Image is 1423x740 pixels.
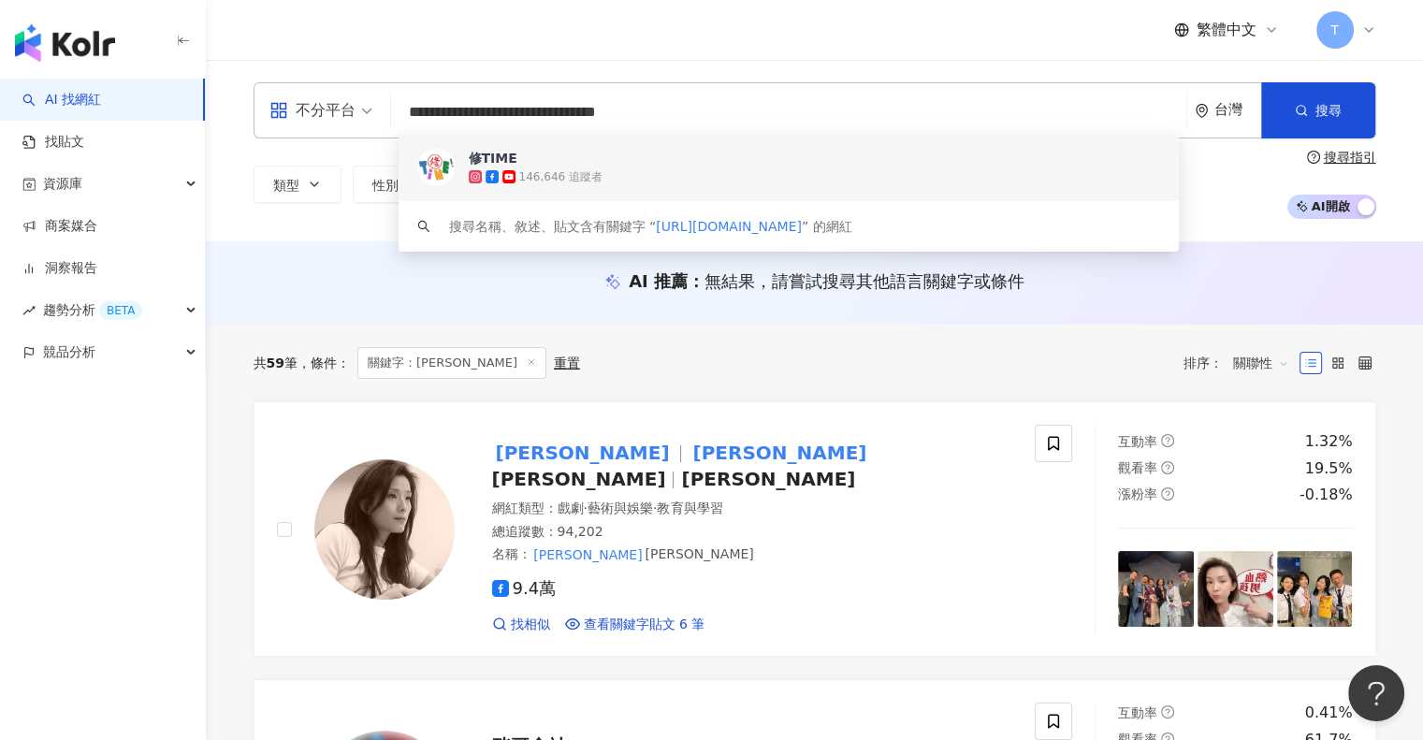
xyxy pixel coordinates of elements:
[1307,151,1320,164] span: question-circle
[1261,82,1375,138] button: 搜尋
[689,438,870,468] mark: [PERSON_NAME]
[372,178,399,193] span: 性別
[254,166,341,203] button: 類型
[584,501,588,515] span: ·
[653,501,657,515] span: ·
[656,219,802,234] span: [URL][DOMAIN_NAME]
[273,178,299,193] span: 類型
[22,259,97,278] a: 洞察報告
[469,149,517,167] div: 修TIME
[554,355,580,370] div: 重置
[511,616,550,634] span: 找相似
[22,133,84,152] a: 找貼文
[558,501,584,515] span: 戲劇
[1118,434,1157,449] span: 互動率
[492,500,1013,518] div: 網紅類型 ：
[492,616,550,634] a: 找相似
[492,468,666,490] span: [PERSON_NAME]
[1277,551,1353,627] img: post-image
[565,616,705,634] a: 查看關鍵字貼文 6 筆
[1330,20,1339,40] span: T
[1348,665,1404,721] iframe: Help Scout Beacon - Open
[1315,103,1342,118] span: 搜尋
[314,459,455,600] img: KOL Avatar
[353,166,441,203] button: 性別
[1118,460,1157,475] span: 觀看率
[645,546,753,561] span: [PERSON_NAME]
[269,101,288,120] span: appstore
[43,289,142,331] span: 趨勢分析
[417,220,430,233] span: search
[1161,461,1174,474] span: question-circle
[43,163,82,205] span: 資源庫
[1195,104,1209,118] span: environment
[1161,705,1174,718] span: question-circle
[269,95,356,125] div: 不分平台
[492,438,674,468] mark: [PERSON_NAME]
[492,523,1013,542] div: 總追蹤數 ： 94,202
[657,501,722,515] span: 教育與學習
[357,347,546,379] span: 關鍵字：[PERSON_NAME]
[22,91,101,109] a: searchAI 找網紅
[1305,431,1353,452] div: 1.32%
[704,271,1024,291] span: 無結果，請嘗試搜尋其他語言關鍵字或條件
[1324,150,1376,165] div: 搜尋指引
[1118,486,1157,501] span: 漲粉率
[15,24,115,62] img: logo
[584,616,705,634] span: 查看關鍵字貼文 6 筆
[1305,703,1353,723] div: 0.41%
[1198,551,1273,627] img: post-image
[43,331,95,373] span: 競品分析
[1118,705,1157,720] span: 互動率
[1305,458,1353,479] div: 19.5%
[1300,485,1353,505] div: -0.18%
[22,304,36,317] span: rise
[629,269,1024,293] div: AI 推薦 ：
[1197,20,1256,40] span: 繁體中文
[267,355,284,370] span: 59
[1161,434,1174,447] span: question-circle
[681,468,855,490] span: [PERSON_NAME]
[1118,551,1194,627] img: post-image
[1183,348,1300,378] div: 排序：
[22,217,97,236] a: 商案媒合
[531,544,646,565] mark: [PERSON_NAME]
[519,169,603,185] div: 146,646 追蹤者
[492,579,557,599] span: 9.4萬
[99,301,142,320] div: BETA
[1214,102,1261,118] div: 台灣
[588,501,653,515] span: 藝術與娛樂
[298,355,350,370] span: 條件 ：
[492,544,754,565] span: 名稱 ：
[254,401,1376,657] a: KOL Avatar[PERSON_NAME][PERSON_NAME][PERSON_NAME][PERSON_NAME]網紅類型：戲劇·藝術與娛樂·教育與學習總追蹤數：94,202名稱：[P...
[417,149,455,186] img: KOL Avatar
[1161,487,1174,501] span: question-circle
[449,216,852,237] div: 搜尋名稱、敘述、貼文含有關鍵字 “ ” 的網紅
[1233,348,1289,378] span: 關聯性
[254,355,298,370] div: 共 筆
